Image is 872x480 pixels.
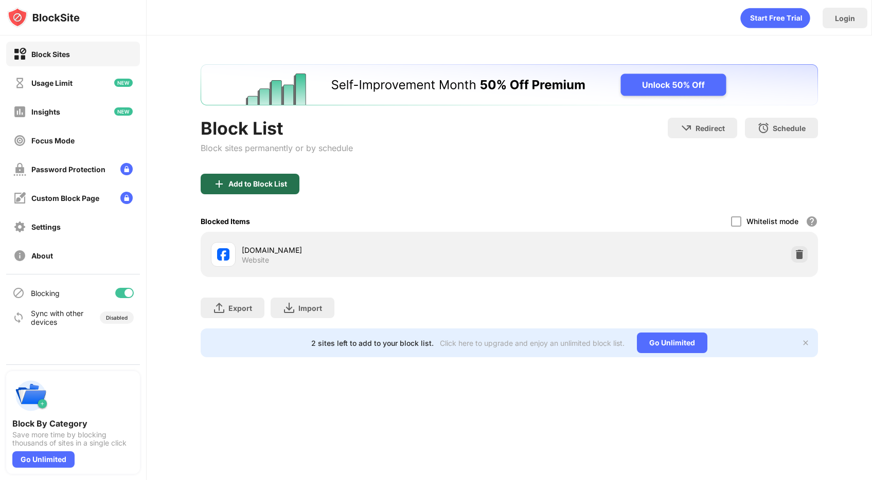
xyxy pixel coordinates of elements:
[13,105,26,118] img: insights-off.svg
[31,107,60,116] div: Insights
[13,48,26,61] img: block-on.svg
[740,8,810,28] div: animation
[31,50,70,59] div: Block Sites
[31,309,84,326] div: Sync with other devices
[12,287,25,299] img: blocking-icon.svg
[13,163,26,176] img: password-protection-off.svg
[440,339,625,347] div: Click here to upgrade and enjoy an unlimited block list.
[31,136,75,145] div: Focus Mode
[31,165,105,174] div: Password Protection
[696,124,725,133] div: Redirect
[12,418,134,429] div: Block By Category
[114,107,133,116] img: new-icon.svg
[311,339,434,347] div: 2 sites left to add to your block list.
[637,333,707,353] div: Go Unlimited
[31,289,60,298] div: Blocking
[31,79,73,87] div: Usage Limit
[13,77,26,89] img: time-usage-off.svg
[12,451,75,468] div: Go Unlimited
[242,255,269,265] div: Website
[13,249,26,262] img: about-off.svg
[835,14,855,23] div: Login
[802,339,810,347] img: x-button.svg
[12,311,25,324] img: sync-icon.svg
[12,431,134,447] div: Save more time by blocking thousands of sites in a single click
[31,194,99,202] div: Custom Block Page
[298,304,322,312] div: Import
[114,79,133,87] img: new-icon.svg
[7,7,80,28] img: logo-blocksite.svg
[201,118,353,139] div: Block List
[13,220,26,233] img: settings-off.svg
[217,248,229,261] img: favicons
[31,223,61,231] div: Settings
[228,304,252,312] div: Export
[13,192,26,205] img: customize-block-page-off.svg
[746,217,798,226] div: Whitelist mode
[106,315,128,321] div: Disabled
[31,251,53,260] div: About
[13,134,26,147] img: focus-off.svg
[201,217,250,226] div: Blocked Items
[120,163,133,175] img: lock-menu.svg
[228,180,287,188] div: Add to Block List
[201,143,353,153] div: Block sites permanently or by schedule
[12,377,49,414] img: push-categories.svg
[201,64,818,105] iframe: Banner
[120,192,133,204] img: lock-menu.svg
[773,124,806,133] div: Schedule
[242,245,509,255] div: [DOMAIN_NAME]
